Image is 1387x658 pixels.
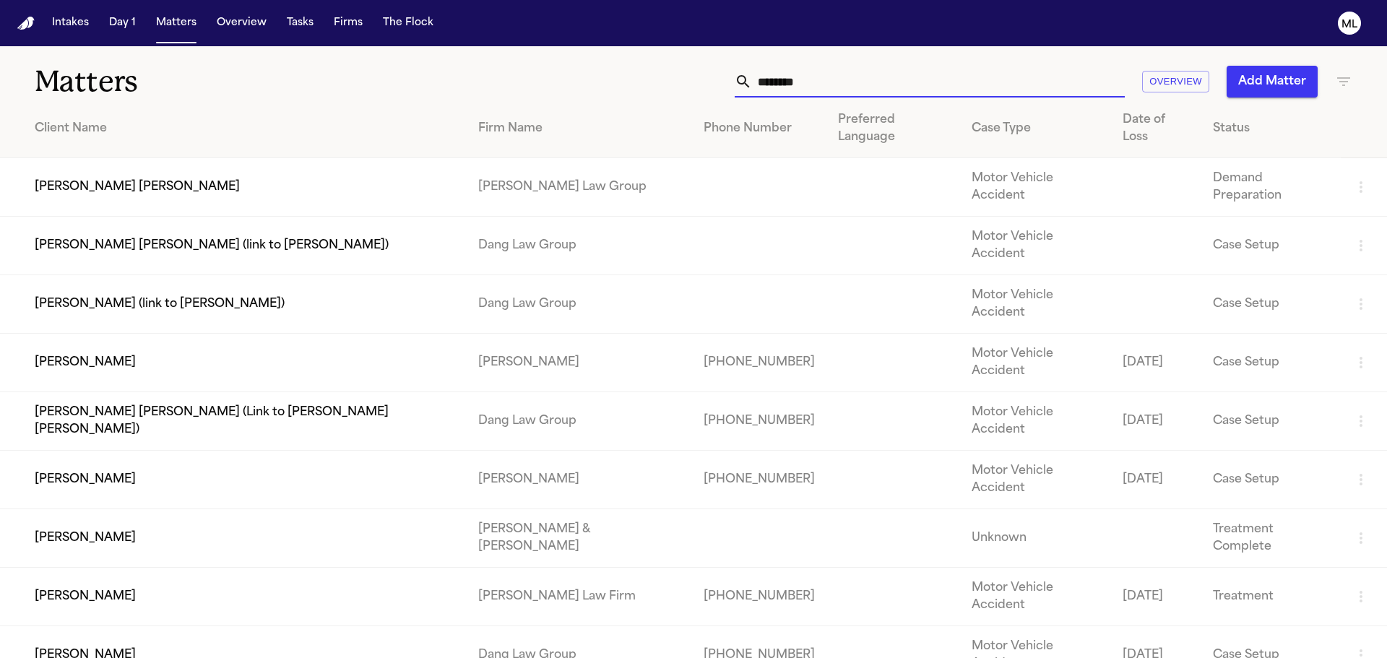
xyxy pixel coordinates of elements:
div: Phone Number [704,120,815,137]
td: Case Setup [1201,275,1341,334]
div: Status [1213,120,1329,137]
button: Overview [1142,71,1209,93]
td: [PHONE_NUMBER] [692,334,826,392]
td: Motor Vehicle Accident [960,392,1112,451]
button: Tasks [281,10,319,36]
div: Date of Loss [1123,111,1190,146]
a: Home [17,17,35,30]
td: Motor Vehicle Accident [960,275,1112,334]
td: Motor Vehicle Accident [960,451,1112,509]
button: Day 1 [103,10,142,36]
td: Case Setup [1201,392,1341,451]
td: Motor Vehicle Accident [960,334,1112,392]
td: [DATE] [1111,451,1201,509]
div: Client Name [35,120,455,137]
div: Firm Name [478,120,680,137]
button: The Flock [377,10,439,36]
td: Motor Vehicle Accident [960,158,1112,217]
td: Dang Law Group [467,275,692,334]
td: [PHONE_NUMBER] [692,451,826,509]
td: [PERSON_NAME] Law Group [467,158,692,217]
td: Treatment Complete [1201,509,1341,568]
td: [PERSON_NAME] [467,334,692,392]
td: Dang Law Group [467,217,692,275]
td: Dang Law Group [467,392,692,451]
button: Intakes [46,10,95,36]
td: [DATE] [1111,568,1201,626]
td: Demand Preparation [1201,158,1341,217]
button: Add Matter [1227,66,1318,98]
button: Overview [211,10,272,36]
div: Case Type [972,120,1100,137]
img: Finch Logo [17,17,35,30]
div: Preferred Language [838,111,948,146]
td: [PHONE_NUMBER] [692,568,826,626]
td: [DATE] [1111,334,1201,392]
button: Firms [328,10,368,36]
h1: Matters [35,64,418,100]
td: Unknown [960,509,1112,568]
td: [PHONE_NUMBER] [692,392,826,451]
button: Matters [150,10,202,36]
td: Case Setup [1201,451,1341,509]
td: Motor Vehicle Accident [960,217,1112,275]
td: Treatment [1201,568,1341,626]
td: [PERSON_NAME] & [PERSON_NAME] [467,509,692,568]
td: [PERSON_NAME] [467,451,692,509]
td: Case Setup [1201,217,1341,275]
td: [PERSON_NAME] Law Firm [467,568,692,626]
td: Case Setup [1201,334,1341,392]
td: Motor Vehicle Accident [960,568,1112,626]
td: [DATE] [1111,392,1201,451]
